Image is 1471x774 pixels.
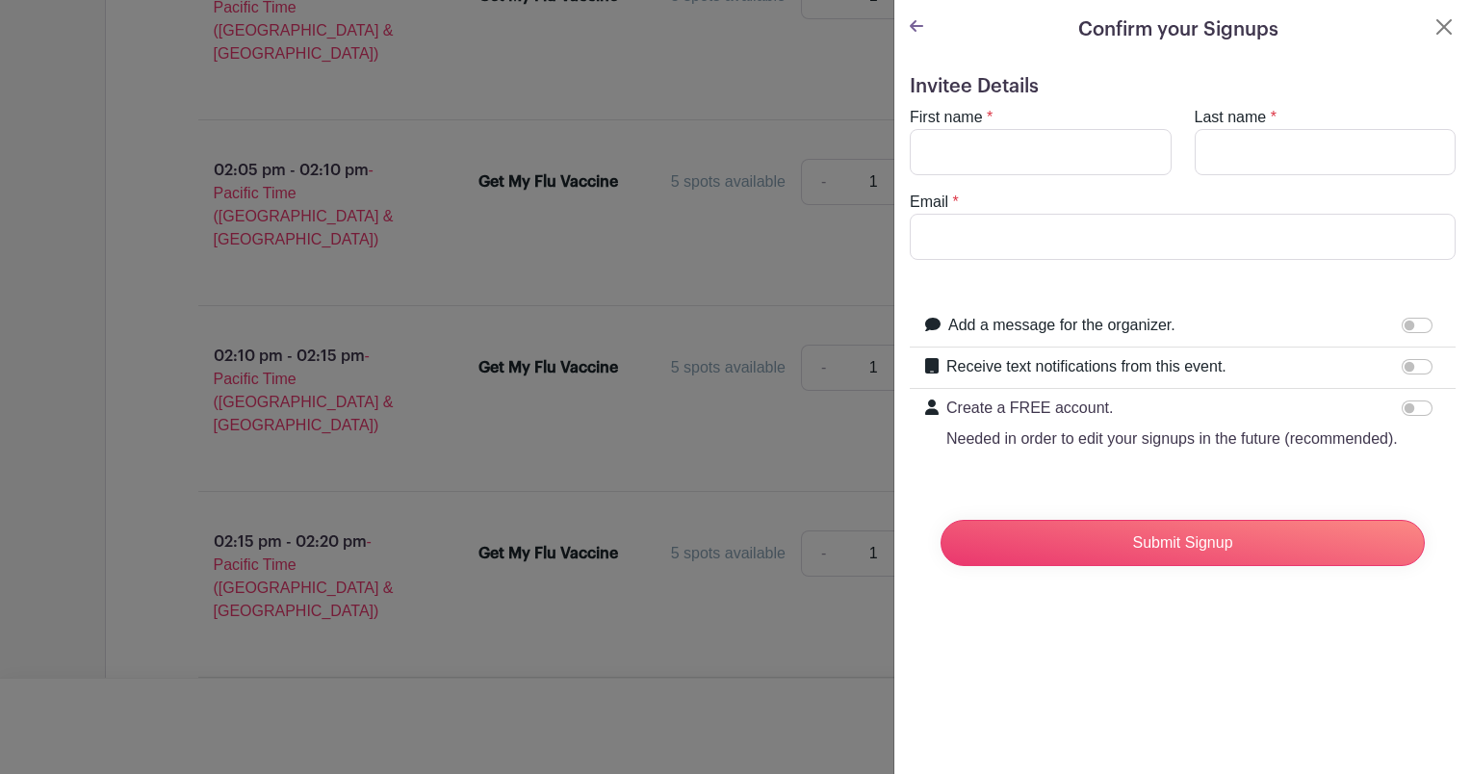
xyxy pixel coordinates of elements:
label: Email [910,191,948,214]
p: Needed in order to edit your signups in the future (recommended). [946,427,1398,451]
label: Last name [1195,106,1267,129]
h5: Confirm your Signups [1078,15,1278,44]
label: First name [910,106,983,129]
p: Create a FREE account. [946,397,1398,420]
button: Close [1432,15,1456,39]
h5: Invitee Details [910,75,1456,98]
label: Add a message for the organizer. [948,314,1175,337]
input: Submit Signup [941,520,1425,566]
label: Receive text notifications from this event. [946,355,1226,378]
